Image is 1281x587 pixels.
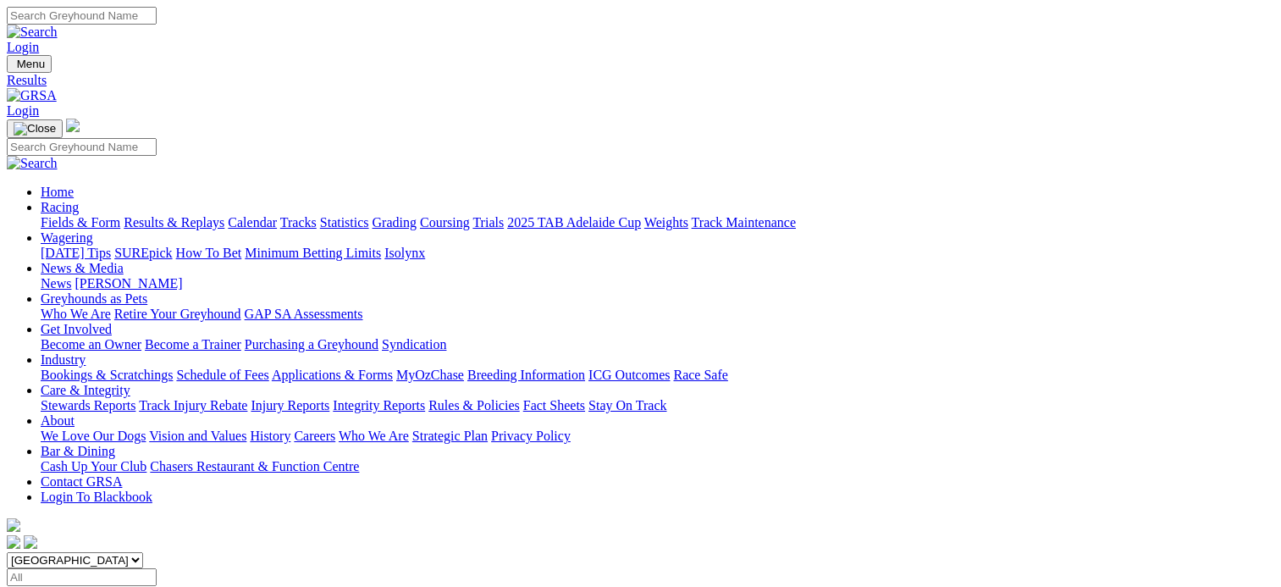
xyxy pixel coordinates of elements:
input: Select date [7,568,157,586]
a: Track Injury Rebate [139,398,247,413]
span: Menu [17,58,45,70]
a: Get Involved [41,322,112,336]
a: Industry [41,352,86,367]
a: Who We Are [41,307,111,321]
a: Fields & Form [41,215,120,230]
a: News [41,276,71,291]
a: Rules & Policies [428,398,520,413]
a: How To Bet [176,246,242,260]
a: Greyhounds as Pets [41,291,147,306]
a: Coursing [420,215,470,230]
div: Greyhounds as Pets [41,307,1274,322]
a: Race Safe [673,368,727,382]
a: Strategic Plan [412,429,488,443]
a: Chasers Restaurant & Function Centre [150,459,359,473]
a: Care & Integrity [41,383,130,397]
a: Privacy Policy [491,429,571,443]
a: Syndication [382,337,446,352]
a: Grading [373,215,417,230]
img: logo-grsa-white.png [66,119,80,132]
a: Purchasing a Greyhound [245,337,378,352]
a: SUREpick [114,246,172,260]
a: Racing [41,200,79,214]
a: Bookings & Scratchings [41,368,173,382]
a: Cash Up Your Club [41,459,146,473]
div: About [41,429,1274,444]
a: Stewards Reports [41,398,135,413]
img: Close [14,122,56,136]
a: History [250,429,290,443]
a: GAP SA Assessments [245,307,363,321]
a: Retire Your Greyhound [114,307,241,321]
div: Industry [41,368,1274,383]
div: Bar & Dining [41,459,1274,474]
button: Toggle navigation [7,119,63,138]
a: 2025 TAB Adelaide Cup [507,215,641,230]
a: Tracks [280,215,317,230]
a: Weights [644,215,688,230]
div: Wagering [41,246,1274,261]
a: [PERSON_NAME] [75,276,182,291]
a: About [41,413,75,428]
a: Become a Trainer [145,337,241,352]
div: Get Involved [41,337,1274,352]
a: Contact GRSA [41,474,122,489]
a: Results [7,73,1274,88]
div: Care & Integrity [41,398,1274,413]
a: Trials [472,215,504,230]
button: Toggle navigation [7,55,52,73]
img: Search [7,25,58,40]
a: Login [7,40,39,54]
img: facebook.svg [7,535,20,549]
a: [DATE] Tips [41,246,111,260]
a: MyOzChase [396,368,464,382]
a: Wagering [41,230,93,245]
img: GRSA [7,88,57,103]
a: Vision and Values [149,429,246,443]
a: Careers [294,429,335,443]
div: News & Media [41,276,1274,291]
a: Integrity Reports [333,398,425,413]
a: Track Maintenance [692,215,796,230]
a: Calendar [228,215,277,230]
a: Login [7,103,39,118]
a: Minimum Betting Limits [245,246,381,260]
a: ICG Outcomes [588,368,670,382]
input: Search [7,7,157,25]
div: Racing [41,215,1274,230]
a: Results & Replays [124,215,224,230]
a: Stay On Track [588,398,666,413]
a: Injury Reports [251,398,329,413]
a: News & Media [41,261,124,275]
a: Statistics [320,215,369,230]
img: twitter.svg [24,535,37,549]
input: Search [7,138,157,156]
a: Breeding Information [467,368,585,382]
a: Login To Blackbook [41,490,152,504]
a: Who We Are [339,429,409,443]
a: Become an Owner [41,337,141,352]
a: We Love Our Dogs [41,429,146,443]
img: logo-grsa-white.png [7,518,20,532]
img: Search [7,156,58,171]
a: Home [41,185,74,199]
a: Fact Sheets [523,398,585,413]
a: Bar & Dining [41,444,115,458]
a: Isolynx [384,246,425,260]
a: Applications & Forms [272,368,393,382]
a: Schedule of Fees [176,368,268,382]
